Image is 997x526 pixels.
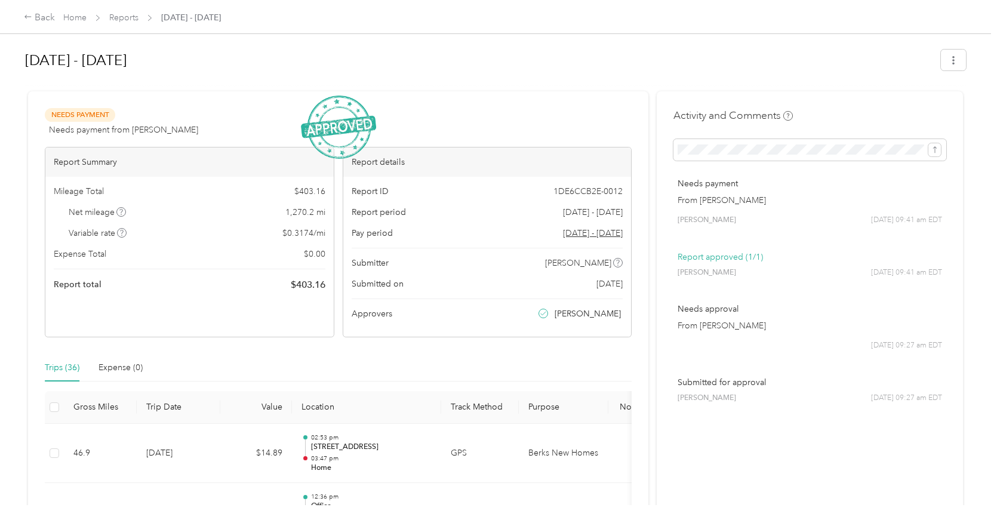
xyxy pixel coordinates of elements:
[294,185,325,198] span: $ 403.16
[352,307,392,320] span: Approvers
[54,248,106,260] span: Expense Total
[311,454,432,463] p: 03:47 pm
[64,391,137,424] th: Gross Miles
[64,424,137,484] td: 46.9
[282,227,325,239] span: $ 0.3174 / mi
[563,206,623,219] span: [DATE] - [DATE]
[871,393,942,404] span: [DATE] 09:27 am EDT
[352,227,393,239] span: Pay period
[45,147,334,177] div: Report Summary
[24,11,55,25] div: Back
[553,185,623,198] span: 1DE6CCB2E-0012
[311,501,432,512] p: Office
[220,424,292,484] td: $14.89
[678,376,942,389] p: Submitted for approval
[871,215,942,226] span: [DATE] 09:41 am EDT
[311,433,432,442] p: 02:53 pm
[678,393,736,404] span: [PERSON_NAME]
[301,96,376,159] img: ApprovedStamp
[69,206,127,219] span: Net mileage
[871,267,942,278] span: [DATE] 09:41 am EDT
[519,391,608,424] th: Purpose
[441,391,519,424] th: Track Method
[441,424,519,484] td: GPS
[608,391,653,424] th: Notes
[678,251,942,263] p: Report approved (1/1)
[54,185,104,198] span: Mileage Total
[352,206,406,219] span: Report period
[311,442,432,453] p: [STREET_ADDRESS]
[343,147,632,177] div: Report details
[45,361,79,374] div: Trips (36)
[304,248,325,260] span: $ 0.00
[291,278,325,292] span: $ 403.16
[69,227,127,239] span: Variable rate
[352,278,404,290] span: Submitted on
[678,267,736,278] span: [PERSON_NAME]
[292,391,441,424] th: Location
[45,108,115,122] span: Needs Payment
[678,177,942,190] p: Needs payment
[563,227,623,239] span: Go to pay period
[25,46,933,75] h1: Aug 1 - 31, 2025
[930,459,997,526] iframe: Everlance-gr Chat Button Frame
[678,303,942,315] p: Needs approval
[220,391,292,424] th: Value
[137,424,220,484] td: [DATE]
[99,361,143,374] div: Expense (0)
[545,257,611,269] span: [PERSON_NAME]
[673,108,793,123] h4: Activity and Comments
[871,340,942,351] span: [DATE] 09:27 am EDT
[311,463,432,473] p: Home
[596,278,623,290] span: [DATE]
[285,206,325,219] span: 1,270.2 mi
[678,194,942,207] p: From [PERSON_NAME]
[352,185,389,198] span: Report ID
[49,124,198,136] span: Needs payment from [PERSON_NAME]
[137,391,220,424] th: Trip Date
[352,257,389,269] span: Submitter
[311,493,432,501] p: 12:36 pm
[555,307,621,320] span: [PERSON_NAME]
[109,13,139,23] a: Reports
[63,13,87,23] a: Home
[678,215,736,226] span: [PERSON_NAME]
[519,424,608,484] td: Berks New Homes
[678,319,942,332] p: From [PERSON_NAME]
[54,278,101,291] span: Report total
[161,11,221,24] span: [DATE] - [DATE]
